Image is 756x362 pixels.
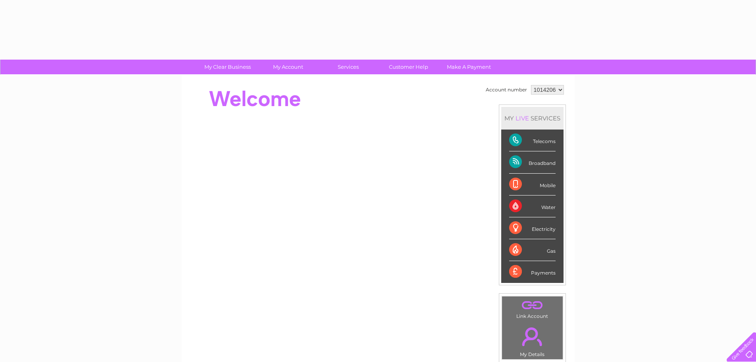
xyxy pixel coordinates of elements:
[504,298,561,312] a: .
[509,151,556,173] div: Broadband
[315,60,381,74] a: Services
[436,60,502,74] a: Make A Payment
[255,60,321,74] a: My Account
[509,130,556,151] div: Telecoms
[514,114,531,122] div: LIVE
[484,83,529,97] td: Account number
[502,321,563,360] td: My Details
[195,60,260,74] a: My Clear Business
[509,239,556,261] div: Gas
[509,196,556,217] div: Water
[502,296,563,321] td: Link Account
[501,107,564,130] div: MY SERVICES
[509,261,556,283] div: Payments
[509,174,556,196] div: Mobile
[504,323,561,350] a: .
[509,217,556,239] div: Electricity
[376,60,441,74] a: Customer Help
